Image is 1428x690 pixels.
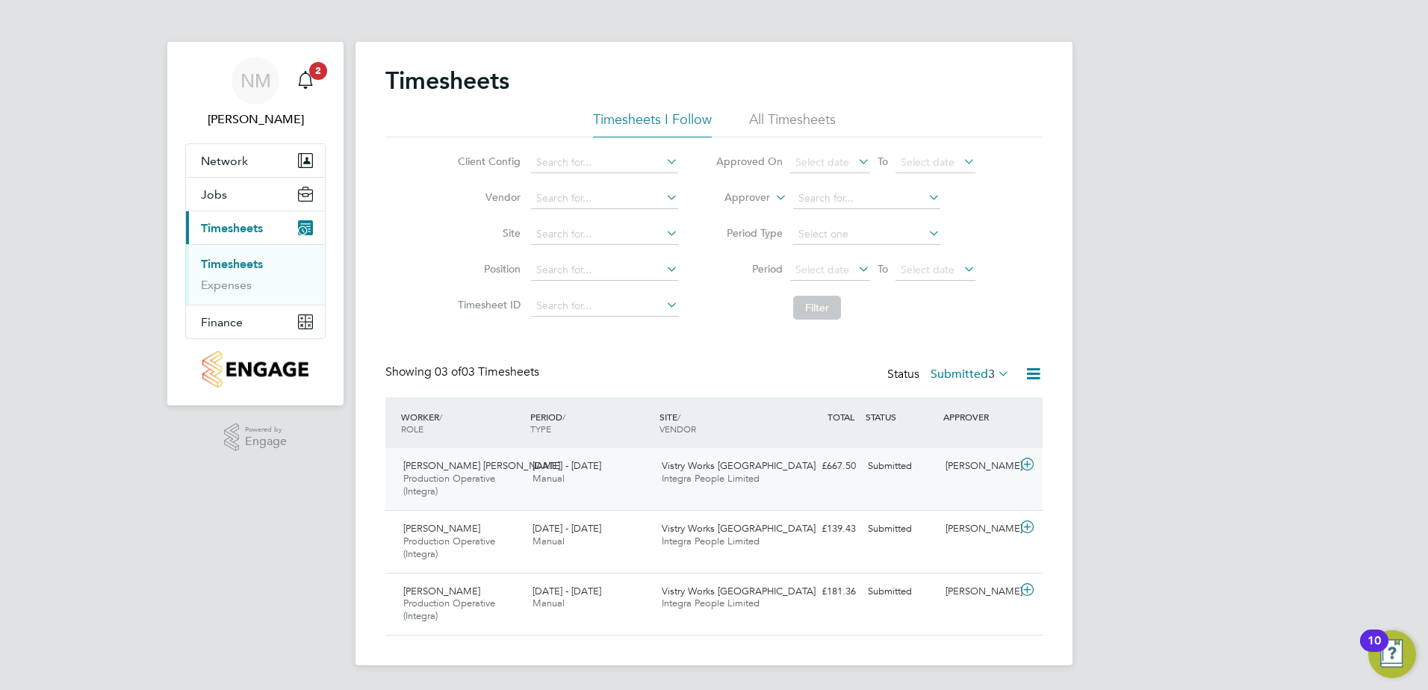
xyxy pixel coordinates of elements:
span: TYPE [530,423,551,435]
input: Search for... [531,188,678,209]
input: Search for... [531,260,678,281]
span: [PERSON_NAME] [403,522,480,535]
label: Vendor [453,190,521,204]
span: Select date [795,155,849,169]
a: Go to home page [185,351,326,388]
span: [DATE] - [DATE] [533,459,601,472]
span: Network [201,154,248,168]
input: Search for... [531,152,678,173]
h2: Timesheets [385,66,509,96]
span: Integra People Limited [662,472,760,485]
span: Engage [245,435,287,448]
label: Position [453,262,521,276]
button: Filter [793,296,841,320]
div: £181.36 [784,579,862,604]
span: TOTAL [828,411,854,423]
span: Naomi Mutter [185,111,326,128]
div: PERIOD [527,403,656,442]
label: Site [453,226,521,240]
nav: Main navigation [167,42,344,405]
span: To [873,259,892,279]
div: SITE [656,403,785,442]
button: Finance [186,305,325,338]
label: Period [715,262,783,276]
img: countryside-properties-logo-retina.png [202,351,308,388]
label: Submitted [931,367,1010,382]
span: To [873,152,892,171]
div: WORKER [397,403,527,442]
div: Submitted [862,579,940,604]
span: Production Operative (Integra) [403,597,495,622]
div: [PERSON_NAME] [940,517,1017,541]
span: Manual [533,472,565,485]
span: [PERSON_NAME] [403,585,480,597]
button: Timesheets [186,211,325,244]
span: 03 Timesheets [435,364,539,379]
label: Period Type [715,226,783,240]
span: VENDOR [659,423,696,435]
span: Finance [201,315,243,329]
div: £139.43 [784,517,862,541]
span: Vistry Works [GEOGRAPHIC_DATA] [662,459,816,472]
span: Powered by [245,423,287,436]
a: Expenses [201,278,252,292]
span: Integra People Limited [662,597,760,609]
input: Search for... [531,224,678,245]
a: NM[PERSON_NAME] [185,57,326,128]
span: Jobs [201,187,227,202]
a: Timesheets [201,257,263,271]
label: Client Config [453,155,521,168]
span: [DATE] - [DATE] [533,522,601,535]
input: Search for... [793,188,940,209]
span: Production Operative (Integra) [403,535,495,560]
span: / [562,411,565,423]
span: Production Operative (Integra) [403,472,495,497]
label: Timesheet ID [453,298,521,311]
span: [PERSON_NAME] [PERSON_NAME] [403,459,560,472]
div: Status [887,364,1013,385]
span: Manual [533,597,565,609]
span: Vistry Works [GEOGRAPHIC_DATA] [662,585,816,597]
input: Search for... [531,296,678,317]
div: Submitted [862,517,940,541]
span: 03 of [435,364,462,379]
label: Approver [703,190,770,205]
button: Network [186,144,325,177]
span: Vistry Works [GEOGRAPHIC_DATA] [662,522,816,535]
span: / [677,411,680,423]
a: 2 [291,57,320,105]
label: Approved On [715,155,783,168]
span: 3 [988,367,995,382]
button: Open Resource Center, 10 new notifications [1368,630,1416,678]
div: Timesheets [186,244,325,305]
span: Select date [901,155,954,169]
span: Timesheets [201,221,263,235]
span: Select date [795,263,849,276]
span: Select date [901,263,954,276]
a: Powered byEngage [224,423,288,452]
button: Jobs [186,178,325,211]
input: Select one [793,224,940,245]
span: / [439,411,442,423]
li: Timesheets I Follow [593,111,712,137]
div: £667.50 [784,454,862,479]
li: All Timesheets [749,111,836,137]
span: [DATE] - [DATE] [533,585,601,597]
span: 2 [309,62,327,80]
span: NM [240,71,271,90]
div: Showing [385,364,542,380]
div: APPROVER [940,403,1017,430]
div: 10 [1368,641,1381,660]
span: ROLE [401,423,423,435]
div: Submitted [862,454,940,479]
div: [PERSON_NAME] [940,454,1017,479]
div: STATUS [862,403,940,430]
span: Integra People Limited [662,535,760,547]
span: Manual [533,535,565,547]
div: [PERSON_NAME] [940,579,1017,604]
